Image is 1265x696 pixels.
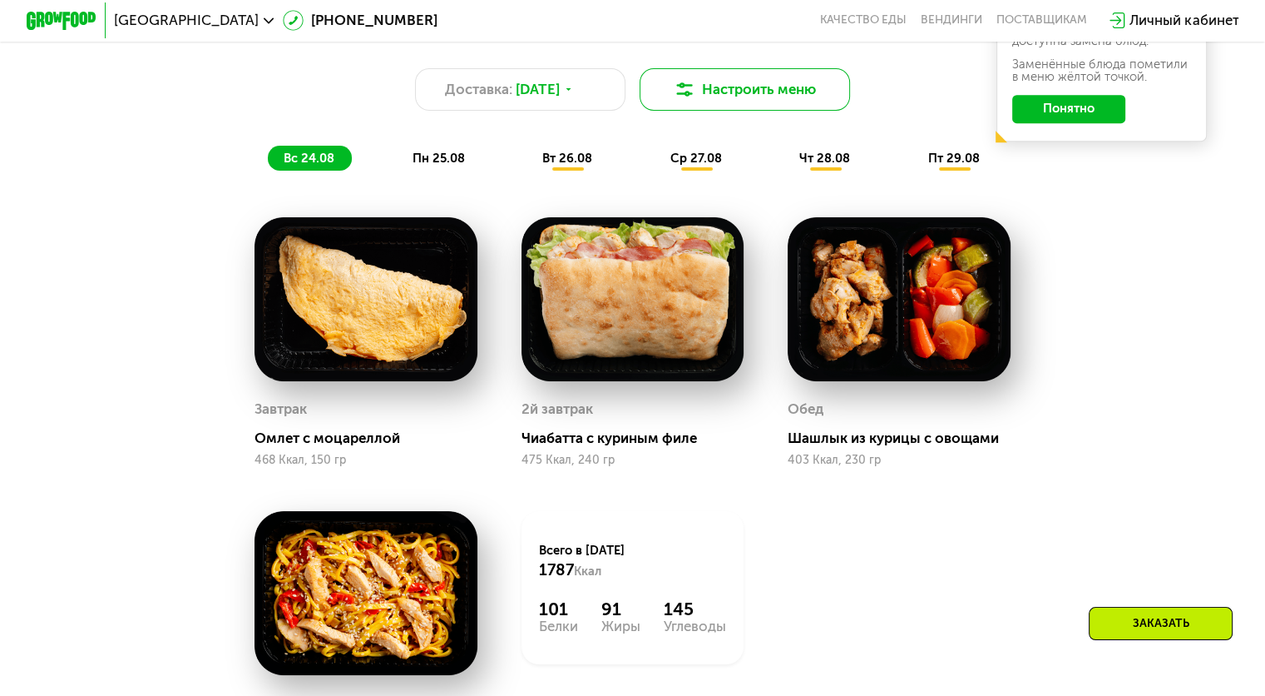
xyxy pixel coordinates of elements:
span: ср 27.08 [670,151,722,166]
div: Белки [539,619,578,634]
span: [GEOGRAPHIC_DATA] [114,13,259,27]
div: 2й завтрак [521,396,593,423]
span: чт 28.08 [799,151,850,166]
div: Обед [788,396,823,423]
span: пн 25.08 [413,151,465,166]
span: [DATE] [516,79,560,100]
span: вт 26.08 [542,151,592,166]
div: поставщикам [996,13,1087,27]
span: Ккал [574,564,601,579]
div: Омлет с моцареллой [254,430,491,447]
div: Углеводы [664,619,726,634]
div: Чиабатта с куриным филе [521,430,758,447]
button: Настроить меню [640,68,851,111]
div: 468 Ккал, 150 гр [254,454,477,467]
div: 101 [539,599,578,619]
span: Доставка: [445,79,512,100]
div: 91 [601,599,640,619]
span: 1787 [539,560,574,579]
div: В даты, выделенные желтым, доступна замена блюд. [1012,23,1192,48]
div: 403 Ккал, 230 гр [788,454,1011,467]
span: пт 29.08 [928,151,980,166]
div: Заказать [1089,607,1233,640]
a: Качество еды [820,13,907,27]
div: Заменённые блюда пометили в меню жёлтой точкой. [1012,58,1192,83]
div: Жиры [601,619,640,634]
div: Завтрак [254,396,307,423]
div: 145 [664,599,726,619]
div: Личный кабинет [1129,10,1238,31]
a: Вендинги [921,13,982,27]
a: [PHONE_NUMBER] [283,10,437,31]
div: 475 Ккал, 240 гр [521,454,744,467]
div: Шашлык из курицы с овощами [788,430,1024,447]
button: Понятно [1012,95,1125,123]
div: Всего в [DATE] [539,542,726,580]
span: вс 24.08 [284,151,334,166]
